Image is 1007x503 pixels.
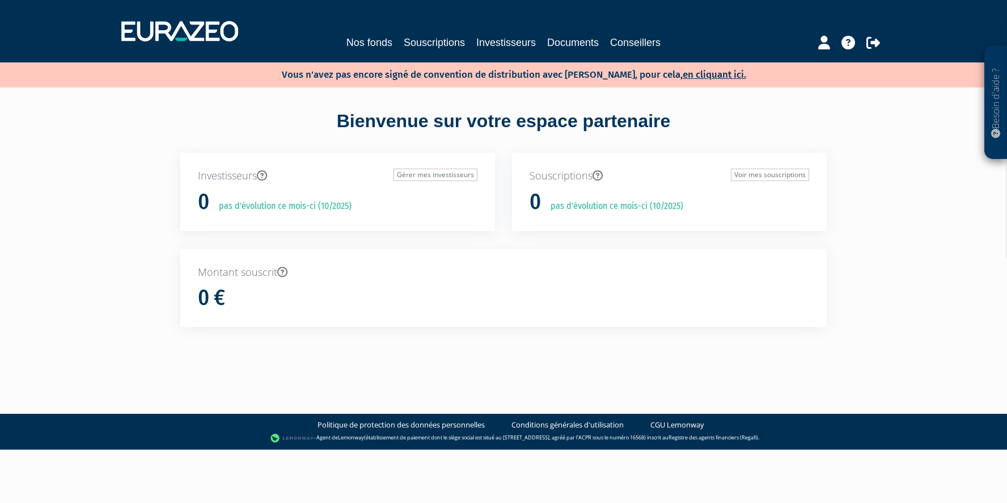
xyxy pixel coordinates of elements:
a: Conditions générales d'utilisation [511,420,624,430]
h1: 0 € [198,286,225,310]
div: Bienvenue sur votre espace partenaire [172,108,835,153]
p: Investisseurs [198,169,477,183]
a: Gérer mes investisseurs [394,169,477,181]
img: logo-lemonway.png [270,433,314,444]
h1: 0 [198,190,209,214]
p: pas d'évolution ce mois-ci (10/2025) [543,200,683,213]
p: Besoin d'aide ? [989,52,1002,154]
h1: 0 [530,190,541,214]
a: Lemonway [338,434,364,442]
p: pas d'évolution ce mois-ci (10/2025) [211,200,352,213]
a: Investisseurs [476,35,536,51]
a: Documents [547,35,599,51]
p: Souscriptions [530,169,809,183]
a: Registre des agents financiers (Regafi) [668,434,758,442]
div: - Agent de (établissement de paiement dont le siège social est situé au [STREET_ADDRESS], agréé p... [11,433,996,444]
p: Montant souscrit [198,265,809,280]
p: Vous n'avez pas encore signé de convention de distribution avec [PERSON_NAME], pour cela, [249,65,746,82]
a: Voir mes souscriptions [731,169,809,181]
a: Souscriptions [404,35,465,51]
img: 1732889491-logotype_eurazeo_blanc_rvb.png [121,21,238,41]
a: Politique de protection des données personnelles [318,420,485,430]
a: CGU Lemonway [650,420,704,430]
a: en cliquant ici. [683,69,746,81]
a: Conseillers [610,35,661,51]
a: Nos fonds [346,35,392,51]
